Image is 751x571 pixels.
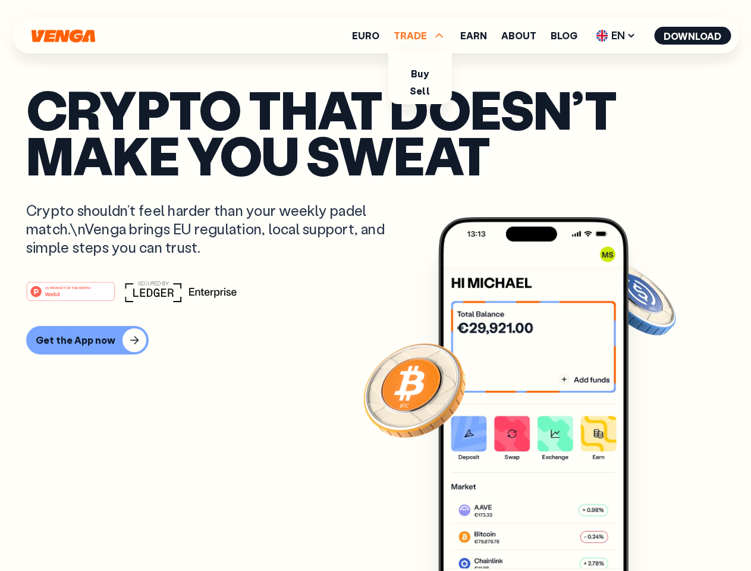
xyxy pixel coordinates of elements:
[501,31,536,40] a: About
[551,31,577,40] a: Blog
[394,29,446,43] span: TRADE
[411,67,428,80] a: Buy
[592,26,640,45] span: EN
[26,326,149,354] button: Get the App now
[45,290,60,297] tspan: Web3
[407,102,433,114] a: Swap
[654,27,731,45] button: Download
[45,285,90,289] tspan: #1 PRODUCT OF THE MONTH
[36,334,115,346] div: Get the App now
[30,29,96,43] svg: Home
[26,86,725,177] p: Crypto that doesn’t make you sweat
[460,31,487,40] a: Earn
[410,84,430,97] a: Sell
[596,30,608,42] img: flag-uk
[593,256,678,341] img: USDC coin
[26,288,115,304] a: #1 PRODUCT OF THE MONTHWeb3
[26,326,725,354] a: Get the App now
[361,336,468,443] img: Bitcoin
[26,201,402,257] p: Crypto shouldn’t feel harder than your weekly padel match.\nVenga brings EU regulation, local sup...
[352,31,379,40] a: Euro
[394,31,427,40] span: TRADE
